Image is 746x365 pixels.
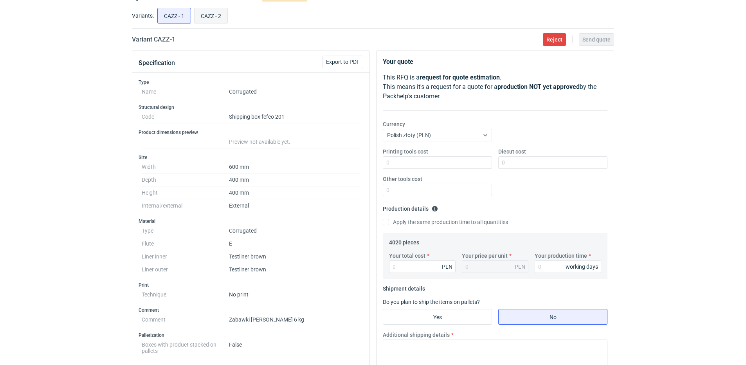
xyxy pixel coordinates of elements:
dt: Code [142,110,229,123]
label: CAZZ - 1 [157,8,191,23]
h3: Comment [139,307,363,313]
dd: No print [229,288,360,301]
label: Your price per unit [462,252,508,260]
h3: Size [139,154,363,161]
dt: Name [142,85,229,98]
label: Apply the same production time to all quantities [383,218,508,226]
h3: Structural design [139,104,363,110]
legend: Production details [383,202,438,212]
dd: False [229,338,360,354]
dd: External [229,199,360,212]
label: Other tools cost [383,175,422,183]
label: CAZZ - 2 [194,8,228,23]
dt: Depth [142,173,229,186]
span: Send quote [582,37,611,42]
label: Your total cost [389,252,425,260]
label: No [498,309,607,325]
legend: Shipment details [383,282,425,292]
input: 0 [383,184,492,196]
span: Export to PDF [326,59,360,65]
dd: Shipping box fefco 201 [229,110,360,123]
dt: Liner inner [142,250,229,263]
legend: 4020 pieces [389,236,419,246]
input: 0 [498,156,607,169]
label: Your production time [535,252,587,260]
dd: 400 mm [229,173,360,186]
div: PLN [442,263,452,271]
dt: Height [142,186,229,199]
dd: Testliner brown [229,250,360,263]
dt: Internal/external [142,199,229,212]
button: Specification [139,54,175,72]
dd: Testliner brown [229,263,360,276]
label: Diecut cost [498,148,526,155]
input: 0 [389,260,456,273]
strong: production NOT yet approved [497,83,580,90]
dd: Zabawki [PERSON_NAME] 6 kg [229,313,360,326]
strong: Your quote [383,58,413,65]
p: This RFQ is a . This means it's a request for a quote for a by the Packhelp's customer. [383,73,607,101]
div: working days [566,263,598,271]
dt: Comment [142,313,229,326]
dt: Liner outer [142,263,229,276]
h3: Print [139,282,363,288]
span: Preview not available yet. [229,139,290,145]
label: Additional shipping details [383,331,450,339]
h2: Variant CAZZ - 1 [132,35,175,44]
dd: 400 mm [229,186,360,199]
span: Reject [546,37,562,42]
h3: Material [139,218,363,224]
button: Send quote [579,33,614,46]
label: Variants: [132,12,154,20]
label: Do you plan to ship the items on pallets? [383,299,480,305]
dt: Type [142,224,229,237]
label: Currency [383,120,405,128]
span: Polish złoty (PLN) [387,132,431,138]
dd: E [229,237,360,250]
strong: request for quote estimation [420,74,500,81]
dt: Technique [142,288,229,301]
dd: 600 mm [229,161,360,173]
label: Printing tools cost [383,148,428,155]
label: Yes [383,309,492,325]
h3: Type [139,79,363,85]
dt: Flute [142,237,229,250]
button: Export to PDF [323,56,363,68]
h3: Palletization [139,332,363,338]
input: 0 [383,156,492,169]
input: 0 [535,260,601,273]
h3: Product dimensions preview [139,129,363,136]
div: PLN [515,263,525,271]
dt: Boxes with product stacked on pallets [142,338,229,354]
dd: Corrugated [229,224,360,237]
dd: Corrugated [229,85,360,98]
button: Reject [543,33,566,46]
dt: Width [142,161,229,173]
